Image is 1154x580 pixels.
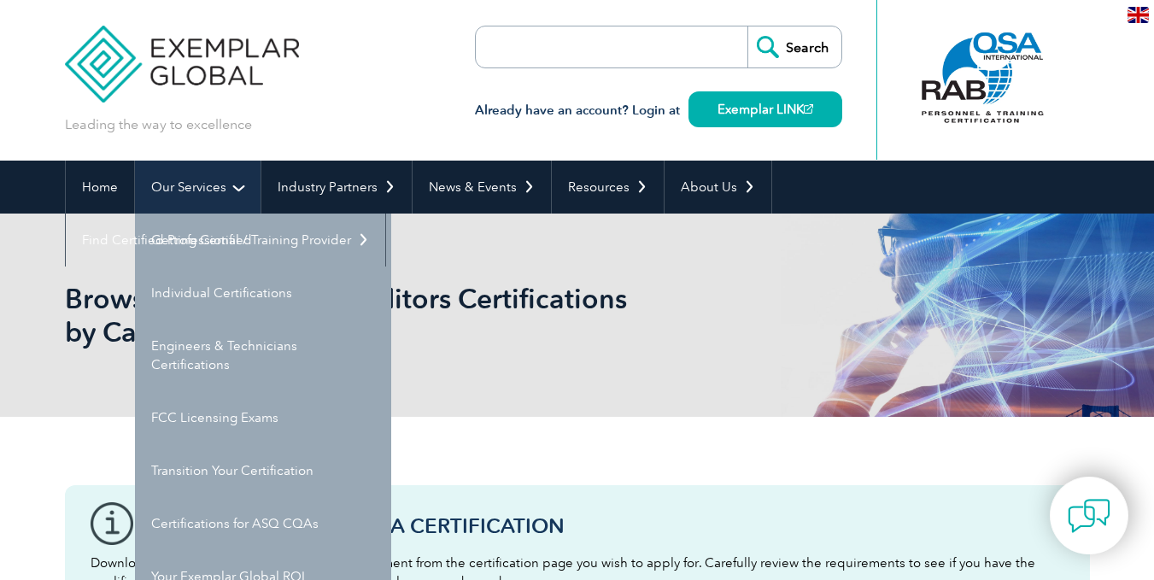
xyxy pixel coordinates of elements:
[65,115,252,134] p: Leading the way to excellence
[135,161,261,214] a: Our Services
[1068,495,1110,537] img: contact-chat.png
[475,100,842,121] h3: Already have an account? Login at
[65,282,721,349] h1: Browse All Individual Auditors Certifications by Category
[66,161,134,214] a: Home
[413,161,551,214] a: News & Events
[135,267,391,319] a: Individual Certifications
[135,497,391,550] a: Certifications for ASQ CQAs
[135,319,391,391] a: Engineers & Technicians Certifications
[665,161,771,214] a: About Us
[804,104,813,114] img: open_square.png
[142,515,1064,536] h3: Before You Apply For a Certification
[66,214,385,267] a: Find Certified Professional / Training Provider
[261,161,412,214] a: Industry Partners
[135,444,391,497] a: Transition Your Certification
[1128,7,1149,23] img: en
[747,26,841,67] input: Search
[135,391,391,444] a: FCC Licensing Exams
[552,161,664,214] a: Resources
[688,91,842,127] a: Exemplar LINK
